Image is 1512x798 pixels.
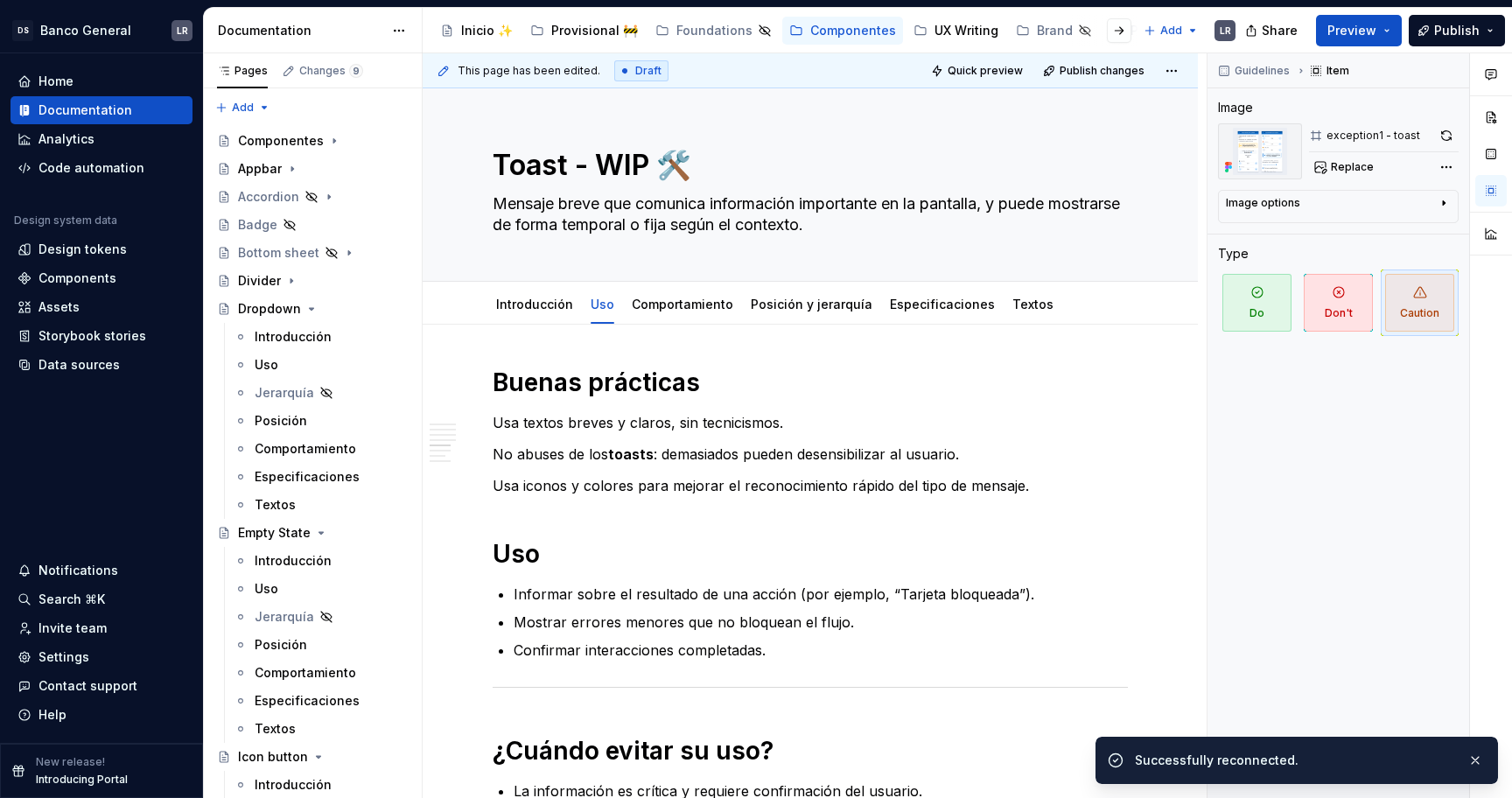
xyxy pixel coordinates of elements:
a: Componentes [210,127,415,155]
div: Successfully reconnected. [1135,752,1453,769]
div: Jerarquía [255,384,314,402]
span: Draft [635,64,661,78]
a: Bottom sheet [210,239,415,267]
div: Textos [1005,285,1060,322]
div: Empty State [238,524,311,542]
p: No abuses de los : demasiados pueden desensibilizar al usuario. [493,444,1128,465]
div: Provisional 🚧 [551,22,638,39]
a: Code automation [10,154,192,182]
a: Settings [10,643,192,671]
div: LR [1220,24,1231,38]
div: Bottom sheet [238,244,319,262]
p: Confirmar interacciones completadas. [514,640,1128,661]
a: Uso [227,575,415,603]
a: Componentes [782,17,903,45]
div: Posición [255,636,307,654]
button: Caution [1381,269,1459,336]
div: Design system data [14,213,117,227]
span: Add [232,101,254,115]
p: Informar sobre el resultado de una acción (por ejemplo, “Tarjeta bloqueada”). [514,584,1128,605]
textarea: Mensaje breve que comunica información importante en la pantalla, y puede mostrarse de forma temp... [489,190,1124,239]
a: Components [10,264,192,292]
div: Changes [299,64,363,78]
a: Inicio ✨ [433,17,520,45]
span: Replace [1331,160,1374,174]
div: Componentes [810,22,896,39]
div: exception1 - toast [1326,129,1420,143]
div: Introducción [489,285,580,322]
div: Image options [1226,196,1300,210]
div: Accordion [238,188,299,206]
div: Data sources [38,356,120,374]
a: Comportamiento [632,297,733,311]
div: Components [38,269,116,287]
a: Especificaciones [890,297,995,311]
div: Pages [217,64,268,78]
span: Do [1222,274,1291,332]
div: Uso [255,580,278,598]
div: Page tree [433,13,1135,48]
div: Analytics [38,130,94,148]
span: Guidelines [1235,64,1290,78]
p: Mostrar errores menores que no bloquean el flujo. [514,612,1128,633]
button: Share [1236,15,1309,46]
div: Code automation [38,159,144,177]
div: Posición y jerarquía [744,285,879,322]
div: Especificaciones [255,692,360,710]
div: Design tokens [38,241,127,258]
div: Appbar [238,160,282,178]
div: Inicio ✨ [461,22,513,39]
button: Notifications [10,556,192,584]
button: Publish changes [1038,59,1152,83]
div: Comportamiento [255,440,356,458]
div: Search ⌘K [38,591,105,608]
div: Introducción [255,776,332,794]
span: This page has been edited. [458,64,600,78]
div: Dropdown [238,300,301,318]
a: Introducción [227,547,415,575]
div: Badge [238,216,277,234]
a: Design tokens [10,235,192,263]
div: Comportamiento [625,285,740,322]
a: Posición [227,631,415,659]
span: Publish changes [1060,64,1144,78]
span: Quick preview [948,64,1023,78]
div: Storybook stories [38,327,146,345]
a: Data sources [10,351,192,379]
div: Contact support [38,677,137,695]
button: Guidelines [1213,59,1298,83]
button: Quick preview [926,59,1031,83]
div: LR [177,24,188,38]
textarea: Toast - WIP 🛠️ [489,144,1124,186]
a: Comportamiento [227,659,415,687]
div: Introducción [255,552,332,570]
strong: toasts [608,445,654,463]
p: Introducing Portal [36,773,128,787]
span: Publish [1434,22,1480,39]
a: Accordion [210,183,415,211]
div: Banco General [40,22,131,39]
a: Analytics [10,125,192,153]
a: Brand [1009,17,1099,45]
div: Notifications [38,562,118,579]
a: Jerarquía [227,379,415,407]
a: Invite team [10,614,192,642]
button: Image options [1226,196,1451,217]
span: Preview [1327,22,1376,39]
button: Help [10,701,192,729]
a: Dropdown [210,295,415,323]
a: Textos [227,491,415,519]
a: Comportamiento [227,435,415,463]
div: Documentation [38,101,132,119]
a: Introducción [496,297,573,311]
a: Uso [227,351,415,379]
a: Textos [1012,297,1053,311]
a: Uso [591,297,614,311]
div: Assets [38,298,80,316]
button: Add [210,95,276,120]
div: Type [1218,245,1249,262]
div: Comportamiento [255,664,356,682]
p: New release! [36,755,105,769]
div: DS [12,20,33,41]
a: Posición y jerarquía [751,297,872,311]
